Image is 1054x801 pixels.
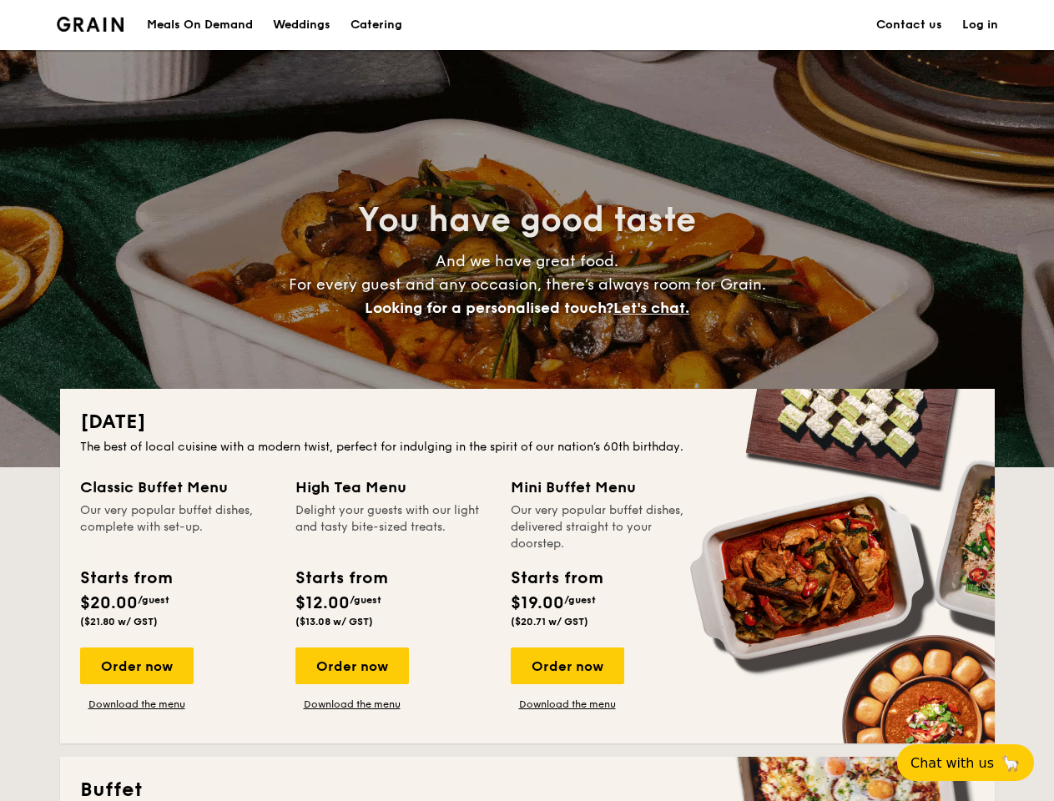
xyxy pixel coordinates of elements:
a: Logotype [57,17,124,32]
div: Mini Buffet Menu [511,476,706,499]
a: Download the menu [80,698,194,711]
span: /guest [138,594,169,606]
div: Our very popular buffet dishes, delivered straight to your doorstep. [511,502,706,552]
div: Delight your guests with our light and tasty bite-sized treats. [295,502,491,552]
div: Classic Buffet Menu [80,476,275,499]
span: /guest [350,594,381,606]
div: Order now [295,647,409,684]
span: $19.00 [511,593,564,613]
div: Starts from [80,566,171,591]
div: High Tea Menu [295,476,491,499]
span: /guest [564,594,596,606]
span: Looking for a personalised touch? [365,299,613,317]
div: The best of local cuisine with a modern twist, perfect for indulging in the spirit of our nation’... [80,439,975,456]
span: 🦙 [1001,753,1021,773]
span: And we have great food. For every guest and any occasion, there’s always room for Grain. [289,252,766,317]
img: Grain [57,17,124,32]
a: Download the menu [511,698,624,711]
div: Starts from [511,566,602,591]
span: $12.00 [295,593,350,613]
div: Order now [511,647,624,684]
span: Let's chat. [613,299,689,317]
div: Our very popular buffet dishes, complete with set-up. [80,502,275,552]
div: Starts from [295,566,386,591]
span: You have good taste [358,200,696,240]
span: ($13.08 w/ GST) [295,616,373,627]
span: ($20.71 w/ GST) [511,616,588,627]
span: $20.00 [80,593,138,613]
h2: [DATE] [80,409,975,436]
div: Order now [80,647,194,684]
span: Chat with us [910,755,994,771]
a: Download the menu [295,698,409,711]
span: ($21.80 w/ GST) [80,616,158,627]
button: Chat with us🦙 [897,744,1034,781]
